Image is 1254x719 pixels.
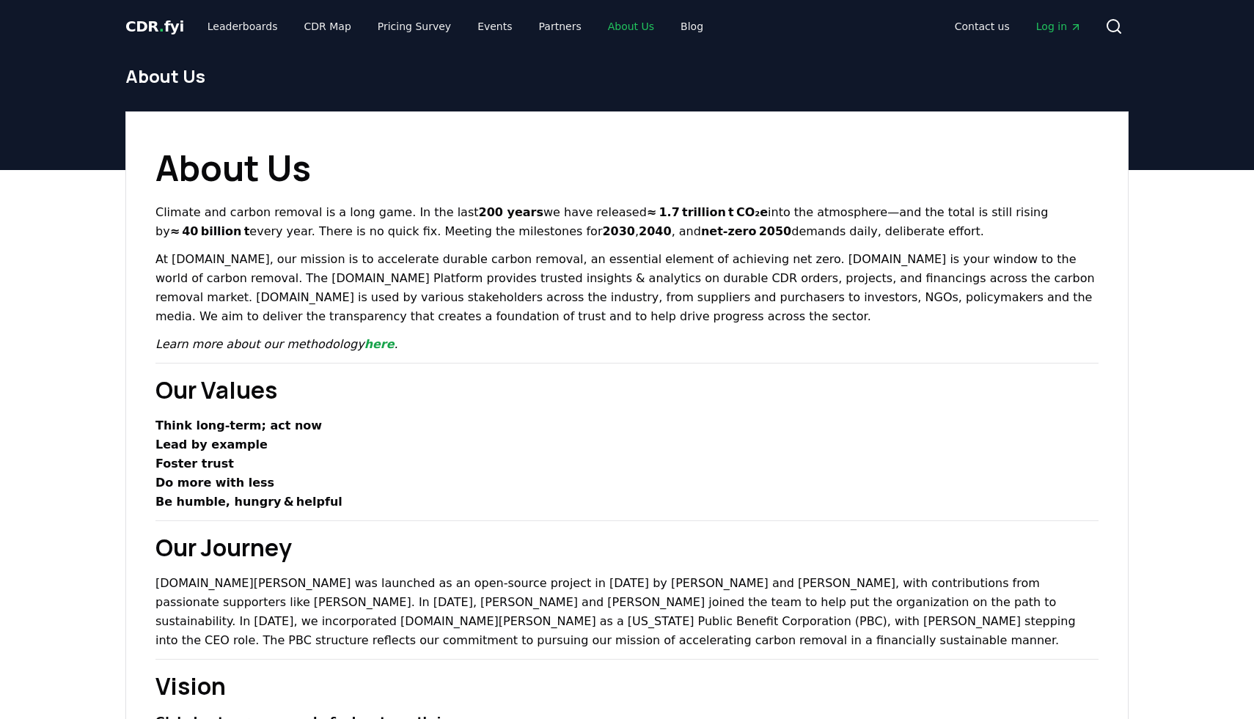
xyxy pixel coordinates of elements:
[155,574,1099,650] p: [DOMAIN_NAME][PERSON_NAME] was launched as an open-source project in [DATE] by [PERSON_NAME] and ...
[125,18,184,35] span: CDR fyi
[943,13,1022,40] a: Contact us
[125,64,1129,88] h1: About Us
[125,16,184,37] a: CDR.fyi
[479,205,543,219] strong: 200 years
[155,337,398,351] em: Learn more about our methodology .
[639,224,672,238] strong: 2040
[159,18,164,35] span: .
[596,13,666,40] a: About Us
[155,141,1099,194] h1: About Us
[155,250,1099,326] p: At [DOMAIN_NAME], our mission is to accelerate durable carbon removal, an essential element of ac...
[170,224,250,238] strong: ≈ 40 billion t
[943,13,1093,40] nav: Main
[155,438,268,451] strong: Lead by example
[527,13,593,40] a: Partners
[155,495,342,509] strong: Be humble, hungry & helpful
[155,203,1099,241] p: Climate and carbon removal is a long game. In the last we have released into the atmosphere—and t...
[647,205,768,219] strong: ≈ 1.7 trillion t CO₂e
[155,476,274,490] strong: Do more with less
[155,457,234,471] strong: Foster trust
[155,372,1099,408] h2: Our Values
[155,668,1099,704] h2: Vision
[364,337,395,351] a: here
[155,530,1099,565] h2: Our Journey
[602,224,635,238] strong: 2030
[701,224,791,238] strong: net‑zero 2050
[669,13,715,40] a: Blog
[196,13,715,40] nav: Main
[1024,13,1093,40] a: Log in
[293,13,363,40] a: CDR Map
[466,13,524,40] a: Events
[196,13,290,40] a: Leaderboards
[1036,19,1082,34] span: Log in
[155,419,322,432] strong: Think long‑term; act now
[366,13,463,40] a: Pricing Survey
